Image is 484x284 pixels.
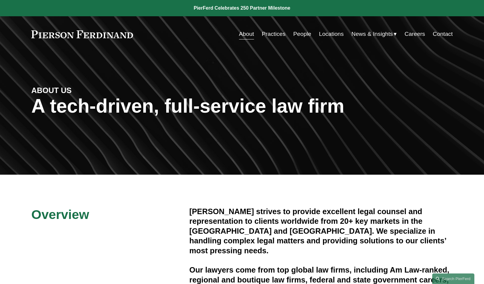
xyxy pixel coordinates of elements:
[352,28,397,40] a: folder dropdown
[31,86,72,95] strong: ABOUT US
[432,273,474,284] a: Search this site
[189,207,453,255] h4: [PERSON_NAME] strives to provide excellent legal counsel and representation to clients worldwide ...
[293,28,311,40] a: People
[239,28,254,40] a: About
[319,28,344,40] a: Locations
[262,28,286,40] a: Practices
[31,95,453,117] h1: A tech-driven, full-service law firm
[433,28,453,40] a: Contact
[31,207,89,222] span: Overview
[405,28,425,40] a: Careers
[352,29,393,39] span: News & Insights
